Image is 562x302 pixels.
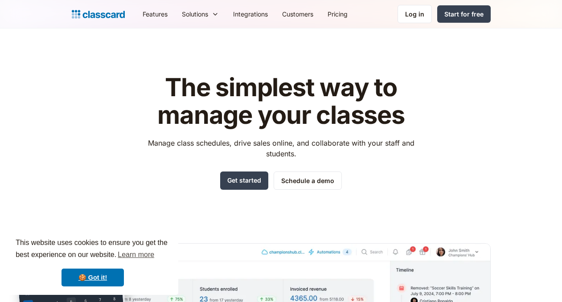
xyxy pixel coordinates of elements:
h1: The simplest way to manage your classes [139,74,423,129]
p: Manage class schedules, drive sales online, and collaborate with your staff and students. [139,138,423,159]
a: Features [135,4,175,24]
a: Customers [275,4,320,24]
div: cookieconsent [7,229,178,295]
div: Solutions [175,4,226,24]
div: Start for free [444,9,484,19]
a: Schedule a demo [274,171,342,190]
a: home [72,8,125,20]
a: Pricing [320,4,355,24]
a: Integrations [226,4,275,24]
a: dismiss cookie message [62,269,124,286]
div: Log in [405,9,424,19]
div: Solutions [182,9,208,19]
a: learn more about cookies [116,248,156,261]
a: Log in [398,5,432,23]
a: Start for free [437,5,491,23]
span: This website uses cookies to ensure you get the best experience on our website. [16,237,170,261]
a: Get started [220,171,268,190]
